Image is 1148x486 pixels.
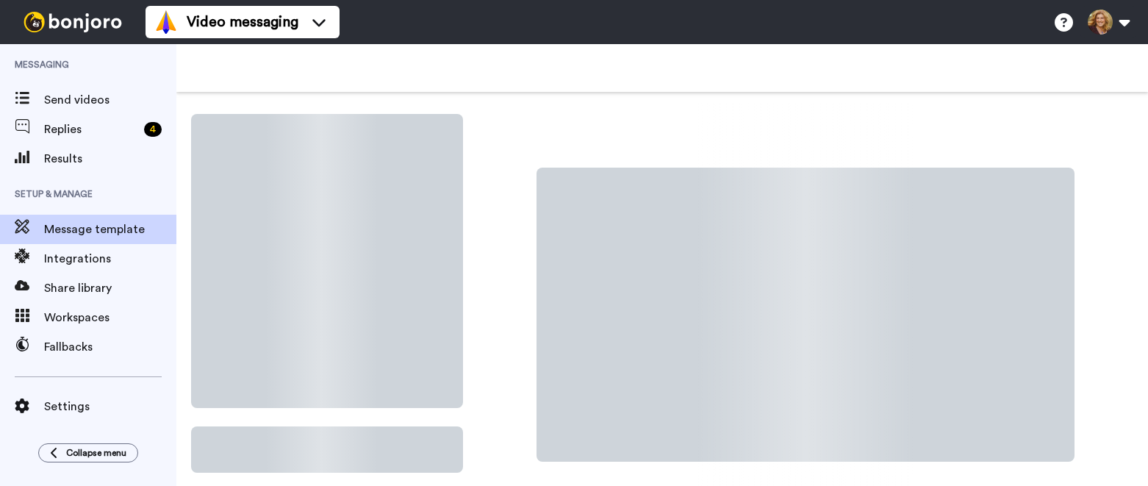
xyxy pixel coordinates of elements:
[154,10,178,34] img: vm-color.svg
[66,447,126,459] span: Collapse menu
[44,221,176,238] span: Message template
[44,398,176,415] span: Settings
[144,122,162,137] div: 4
[187,12,298,32] span: Video messaging
[44,279,176,297] span: Share library
[44,309,176,326] span: Workspaces
[38,443,138,462] button: Collapse menu
[18,12,128,32] img: bj-logo-header-white.svg
[44,121,138,138] span: Replies
[44,91,176,109] span: Send videos
[44,150,176,168] span: Results
[44,250,176,268] span: Integrations
[44,338,176,356] span: Fallbacks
